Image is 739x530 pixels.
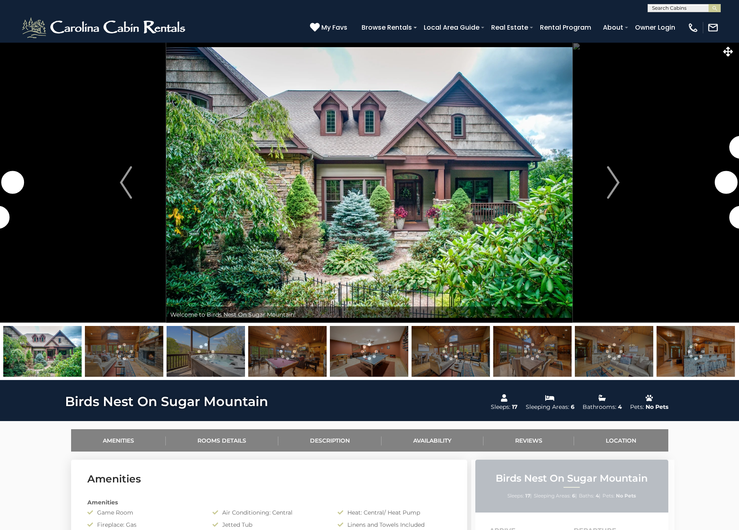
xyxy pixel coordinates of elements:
a: Reviews [483,429,574,452]
a: Amenities [71,429,166,452]
img: phone-regular-white.png [687,22,699,33]
img: mail-regular-white.png [707,22,719,33]
a: About [599,20,627,35]
img: White-1-2.png [20,15,189,40]
a: Real Estate [487,20,532,35]
a: Browse Rentals [358,20,416,35]
div: Linens and Towels Included [332,521,457,529]
button: Previous [85,42,166,323]
img: 168603377 [330,326,408,377]
img: 168440276 [657,326,735,377]
div: Fireplace: Gas [81,521,206,529]
img: arrow [120,166,132,199]
img: 168440338 [3,326,82,377]
a: Rooms Details [166,429,278,452]
img: arrow [607,166,619,199]
div: Welcome to Birds Nest On Sugar Mountain! [166,306,572,323]
button: Next [573,42,654,323]
h3: Amenities [87,472,451,486]
a: Owner Login [631,20,679,35]
div: Heat: Central/ Heat Pump [332,508,457,517]
img: 168603403 [493,326,572,377]
a: Local Area Guide [420,20,483,35]
img: 168603399 [575,326,653,377]
div: Jetted Tub [206,521,332,529]
div: Air Conditioning: Central [206,508,332,517]
a: Availability [381,429,483,452]
img: 168603370 [248,326,327,377]
img: 168603393 [167,326,245,377]
a: Location [574,429,668,452]
a: My Favs [310,22,349,33]
div: Game Room [81,508,206,517]
span: My Favs [321,22,347,33]
div: Amenities [81,498,457,506]
a: Rental Program [536,20,595,35]
a: Description [278,429,382,452]
img: 168603400 [412,326,490,377]
img: 168603401 [85,326,163,377]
